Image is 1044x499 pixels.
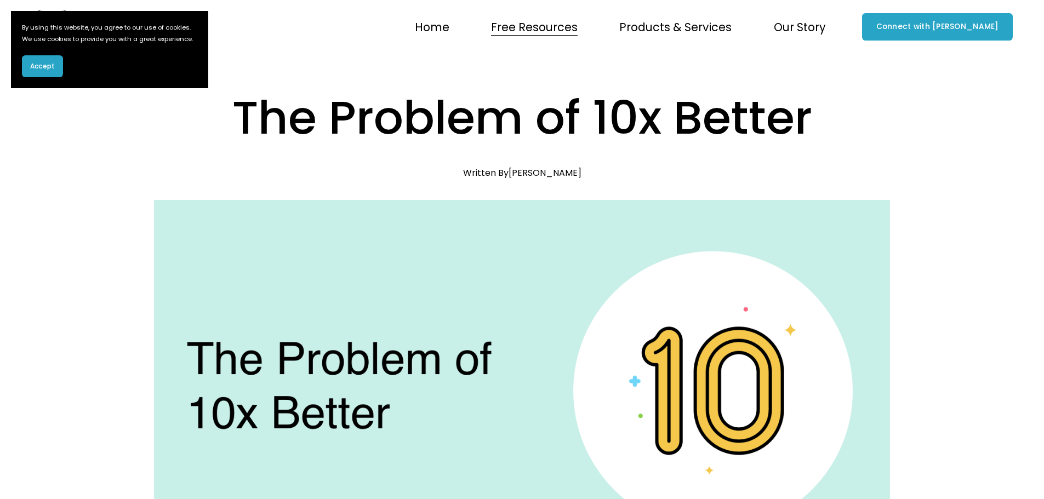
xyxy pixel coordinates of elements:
p: By using this website, you agree to our use of cookies. We use cookies to provide you with a grea... [22,22,197,44]
h1: The Problem of 10x Better [154,85,890,150]
button: Accept [22,55,63,77]
span: Products & Services [619,17,732,37]
a: folder dropdown [774,15,826,38]
span: Our Story [774,17,826,37]
a: Home [415,15,449,38]
span: Free Resources [491,17,578,37]
div: Written By [463,168,581,178]
span: Accept [30,61,55,71]
a: folder dropdown [491,15,578,38]
section: Cookie banner [11,11,208,88]
a: Connect with [PERSON_NAME] [862,13,1013,41]
a: [PERSON_NAME] [509,167,581,179]
a: folder dropdown [619,15,732,38]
